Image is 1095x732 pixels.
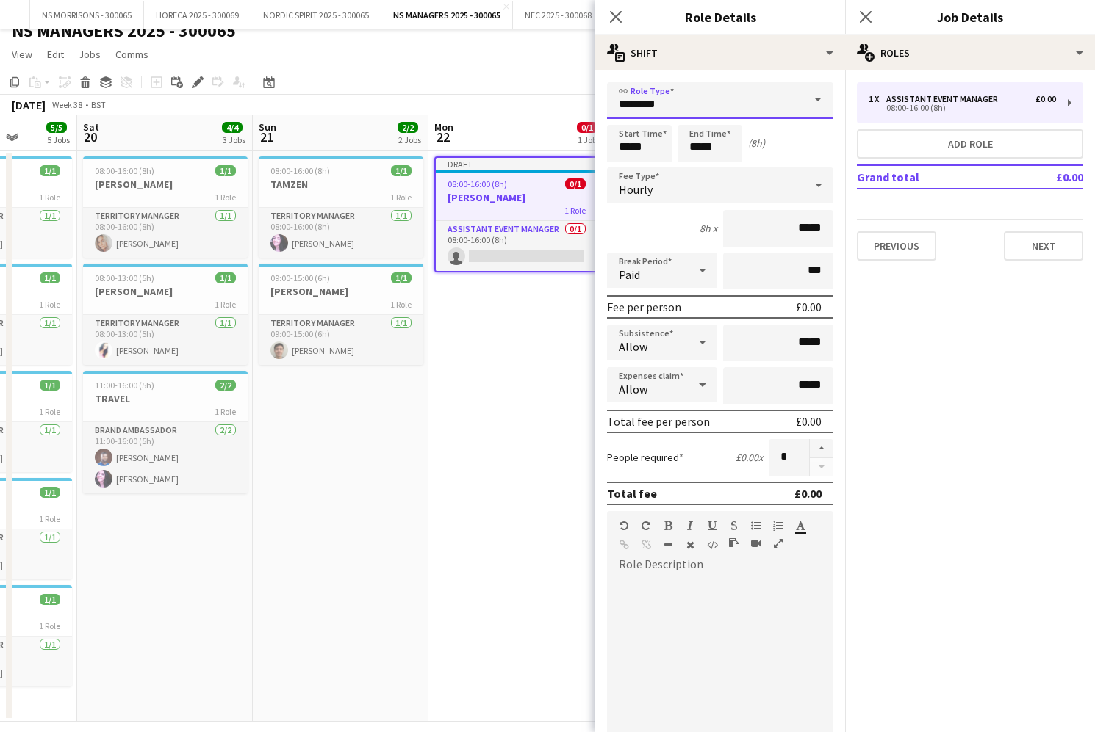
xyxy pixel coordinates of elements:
div: 1 Job [578,134,597,145]
span: 08:00-13:00 (5h) [95,272,154,283]
a: Comms [109,45,154,64]
span: Allow [619,339,647,354]
span: Week 38 [49,99,85,110]
span: 1 Role [564,205,586,216]
div: Draft [436,158,597,170]
span: 1/1 [40,487,60,498]
td: Grand total [857,165,1013,189]
h1: NS MANAGERS 2025 - 300065 [12,20,236,42]
button: Underline [707,520,717,532]
a: Edit [41,45,70,64]
app-card-role: Brand Ambassador2/211:00-16:00 (5h)[PERSON_NAME][PERSON_NAME] [83,422,248,493]
span: Jobs [79,48,101,61]
span: 09:00-15:00 (6h) [270,272,330,283]
span: Hourly [619,182,653,197]
span: 2/2 [398,122,418,133]
div: 08:00-16:00 (8h) [869,104,1056,112]
span: 1 Role [215,299,236,310]
button: Unordered List [751,520,761,532]
span: 08:00-16:00 (8h) [448,178,507,189]
h3: [PERSON_NAME] [83,178,248,191]
app-card-role: Territory Manager1/109:00-15:00 (6h)[PERSON_NAME] [259,315,423,365]
div: Total fee [607,486,657,501]
button: Clear Formatting [685,539,695,551]
span: 21 [256,128,276,145]
div: Roles [845,35,1095,70]
span: 22 [432,128,453,145]
span: Edit [47,48,64,61]
span: 1/1 [215,272,236,283]
div: Shift [595,35,845,70]
span: 08:00-16:00 (8h) [270,165,330,176]
span: Sat [83,120,99,134]
button: NS MORRISONS - 300065 [30,1,144,29]
span: 1/1 [215,165,236,176]
span: 1 Role [39,620,60,631]
app-job-card: 08:00-16:00 (8h)1/1[PERSON_NAME]1 RoleTerritory Manager1/108:00-16:00 (8h)[PERSON_NAME] [83,156,248,258]
div: 11:00-16:00 (5h)2/2TRAVEL1 RoleBrand Ambassador2/211:00-16:00 (5h)[PERSON_NAME][PERSON_NAME] [83,371,248,493]
span: 20 [81,128,99,145]
span: 1 Role [215,192,236,203]
h3: [PERSON_NAME] [259,285,423,298]
h3: [PERSON_NAME] [436,191,597,204]
span: 1 Role [390,299,412,310]
div: (8h) [748,137,765,150]
span: 5/5 [46,122,67,133]
button: NEC 2025 - 300068 [513,1,604,29]
button: Insert video [751,537,761,549]
span: 08:00-16:00 (8h) [95,165,154,176]
div: £0.00 [794,486,822,501]
div: 3 Jobs [223,134,245,145]
span: 0/1 [577,122,597,133]
button: Strikethrough [729,520,739,532]
a: Jobs [73,45,107,64]
span: Allow [619,382,647,396]
span: 1 Role [39,192,60,203]
span: 1/1 [391,165,412,176]
span: 1/1 [391,272,412,283]
span: 1 Role [39,299,60,310]
button: HORECA 2025 - 300069 [144,1,251,29]
label: People required [607,451,683,464]
button: Previous [857,231,936,261]
h3: TRAVEL [83,392,248,405]
button: NORDIC SPIRIT 2025 - 300065 [251,1,381,29]
button: Bold [663,520,673,532]
app-card-role: Territory Manager1/108:00-16:00 (8h)[PERSON_NAME] [83,208,248,258]
button: Fullscreen [773,537,783,549]
div: 08:00-16:00 (8h)1/1TAMZEN1 RoleTerritory Manager1/108:00-16:00 (8h)[PERSON_NAME] [259,156,423,258]
div: £0.00 [796,300,822,314]
span: 1/1 [40,272,60,283]
button: Add role [857,129,1083,159]
span: 1/1 [40,594,60,605]
span: 1 Role [215,406,236,417]
div: 08:00-13:00 (5h)1/1[PERSON_NAME]1 RoleTerritory Manager1/108:00-13:00 (5h)[PERSON_NAME] [83,264,248,365]
div: 8h x [700,222,717,235]
h3: Job Details [845,7,1095,26]
app-card-role: Assistant Event Manager0/108:00-16:00 (8h) [436,221,597,271]
app-job-card: 09:00-15:00 (6h)1/1[PERSON_NAME]1 RoleTerritory Manager1/109:00-15:00 (6h)[PERSON_NAME] [259,264,423,365]
app-job-card: Draft08:00-16:00 (8h)0/1[PERSON_NAME]1 RoleAssistant Event Manager0/108:00-16:00 (8h) [434,156,599,272]
button: Redo [641,520,651,532]
div: Assistant Event Manager [886,94,1004,104]
app-card-role: Territory Manager1/108:00-16:00 (8h)[PERSON_NAME] [259,208,423,258]
button: Text Color [795,520,805,532]
div: 2 Jobs [398,134,421,145]
div: £0.00 [796,414,822,429]
span: 11:00-16:00 (5h) [95,380,154,391]
span: 4/4 [222,122,243,133]
button: NS MANAGERS 2025 - 300065 [381,1,513,29]
button: Horizontal Line [663,539,673,551]
span: 0/1 [565,178,586,189]
span: 1 Role [39,513,60,524]
span: Comms [115,48,148,61]
button: Increase [810,439,833,458]
span: View [12,48,32,61]
div: Fee per person [607,300,681,314]
td: £0.00 [1013,165,1083,189]
a: View [6,45,38,64]
div: [DATE] [12,98,46,112]
div: 5 Jobs [47,134,70,145]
